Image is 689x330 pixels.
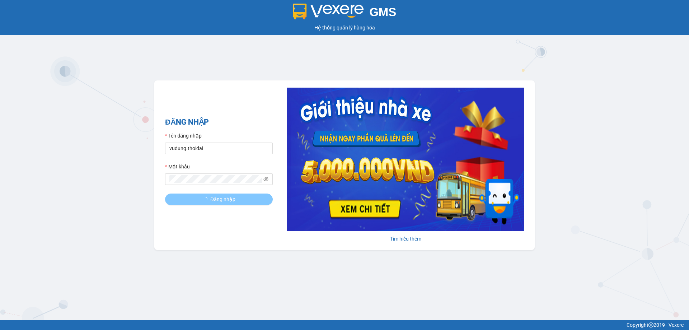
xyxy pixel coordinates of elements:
[2,24,687,32] div: Hệ thống quản lý hàng hóa
[263,177,268,182] span: eye-invisible
[165,143,273,154] input: Tên đăng nhập
[165,116,273,128] h2: ĐĂNG NHẬP
[287,235,524,243] div: Tìm hiểu thêm
[165,132,202,140] label: Tên đăng nhập
[648,322,653,327] span: copyright
[169,175,262,183] input: Mật khẩu
[5,321,684,329] div: Copyright 2019 - Vexere
[369,5,396,19] span: GMS
[165,163,190,171] label: Mật khẩu
[287,88,524,231] img: banner-0
[210,195,235,203] span: Đăng nhập
[293,11,397,17] a: GMS
[165,194,273,205] button: Đăng nhập
[293,4,364,19] img: logo 2
[202,197,210,202] span: loading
